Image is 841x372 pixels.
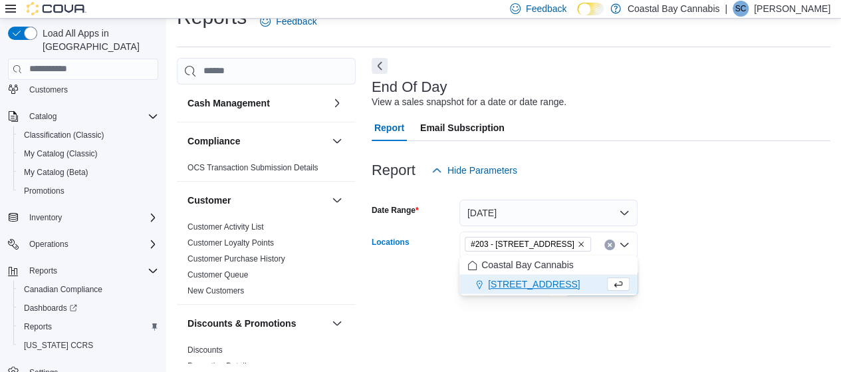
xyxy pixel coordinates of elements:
a: My Catalog (Classic) [19,146,103,162]
a: Canadian Compliance [19,281,108,297]
span: Promotions [24,186,64,196]
span: Discounts [187,345,223,355]
span: New Customers [187,285,244,296]
a: [US_STATE] CCRS [19,337,98,353]
a: Customer Loyalty Points [187,238,274,248]
a: Promotions [19,183,70,199]
a: New Customers [187,286,244,295]
button: [US_STATE] CCRS [13,336,164,355]
span: [US_STATE] CCRS [24,340,93,351]
button: Customer [329,192,345,208]
span: Dashboards [19,300,158,316]
span: Inventory [24,210,158,226]
span: Reports [24,263,158,279]
span: Inventory [29,212,62,223]
span: Promotion Details [187,361,251,371]
button: Clear input [604,240,615,250]
button: Catalog [3,107,164,126]
button: Discounts & Promotions [187,317,326,330]
p: | [725,1,727,17]
a: Customer Queue [187,270,248,279]
span: Reports [19,319,158,335]
div: Compliance [177,160,356,181]
div: Sam Cornish [733,1,749,17]
img: Cova [27,2,86,15]
span: Customers [24,81,158,97]
a: Customer Purchase History [187,254,285,264]
button: Discounts & Promotions [329,315,345,331]
span: Canadian Compliance [24,284,102,295]
span: Operations [24,236,158,252]
a: My Catalog (Beta) [19,164,94,180]
span: Customers [29,85,68,95]
span: My Catalog (Beta) [19,164,158,180]
h3: Customer [187,194,231,207]
a: Customers [24,82,73,98]
span: Load All Apps in [GEOGRAPHIC_DATA] [37,27,158,53]
div: Choose from the following options [459,256,638,294]
h3: Cash Management [187,96,270,110]
button: [STREET_ADDRESS] [459,275,638,294]
span: Dashboards [24,303,77,313]
span: Catalog [24,108,158,124]
span: Reports [24,321,52,332]
label: Date Range [372,205,419,216]
span: Catalog [29,111,57,122]
button: My Catalog (Beta) [13,163,164,182]
span: My Catalog (Classic) [19,146,158,162]
div: Customer [177,219,356,304]
a: Reports [19,319,57,335]
a: Feedback [255,8,322,35]
button: [DATE] [459,200,638,226]
span: Dark Mode [577,15,578,16]
h3: End Of Day [372,79,447,95]
span: Reports [29,266,57,276]
button: Remove #203 - 442 Marine Dr. from selection in this group [577,240,585,248]
span: OCS Transaction Submission Details [187,162,318,173]
button: Inventory [3,208,164,227]
span: Customer Purchase History [187,254,285,264]
span: Feedback [276,15,316,28]
p: Coastal Bay Cannabis [628,1,720,17]
button: Compliance [329,133,345,149]
a: Classification (Classic) [19,127,110,143]
span: [STREET_ADDRESS] [488,278,580,291]
p: [PERSON_NAME] [754,1,830,17]
button: Operations [24,236,74,252]
div: View a sales snapshot for a date or date range. [372,95,566,109]
a: Dashboards [19,300,82,316]
button: Cash Management [187,96,326,110]
span: Coastal Bay Cannabis [481,258,574,272]
span: Washington CCRS [19,337,158,353]
button: Hide Parameters [426,157,523,184]
span: Customer Activity List [187,222,264,232]
span: Operations [29,239,68,250]
span: Classification (Classic) [24,130,104,140]
a: OCS Transaction Submission Details [187,163,318,172]
button: Operations [3,235,164,254]
a: Discounts [187,345,223,355]
button: Close list of options [619,240,630,250]
button: My Catalog (Classic) [13,144,164,163]
span: SC [735,1,747,17]
span: Report [374,114,404,141]
button: Cash Management [329,95,345,111]
button: Reports [13,317,164,336]
span: Hide Parameters [447,164,517,177]
button: Classification (Classic) [13,126,164,144]
input: Dark Mode [577,3,603,16]
span: Feedback [526,2,566,15]
button: Coastal Bay Cannabis [459,256,638,275]
h3: Discounts & Promotions [187,317,296,330]
button: Compliance [187,134,326,148]
label: Locations [372,237,410,248]
h3: Compliance [187,134,240,148]
a: Dashboards [13,299,164,317]
span: My Catalog (Beta) [24,167,88,178]
button: Canadian Compliance [13,280,164,299]
span: Email Subscription [420,114,505,141]
button: Customer [187,194,326,207]
span: #203 - [STREET_ADDRESS] [471,238,574,251]
button: Catalog [24,108,62,124]
span: Customer Queue [187,270,248,280]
